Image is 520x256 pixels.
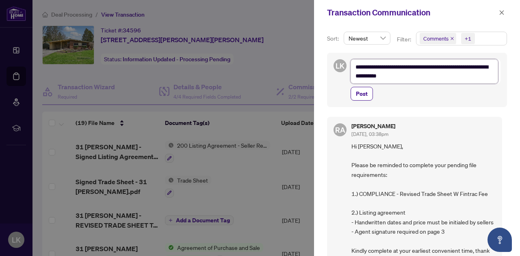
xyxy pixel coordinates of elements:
span: [DATE], 03:38pm [351,131,388,137]
span: close [499,10,505,15]
span: Newest [349,32,386,44]
p: Sort: [327,34,340,43]
span: Comments [420,33,456,44]
div: Transaction Communication [327,6,496,19]
span: close [450,37,454,41]
div: +1 [465,34,471,43]
h5: [PERSON_NAME] [351,123,395,129]
p: Filter: [397,35,412,44]
span: RA [335,124,345,136]
button: Post [351,87,373,101]
span: Post [356,87,368,100]
button: Open asap [487,228,512,252]
span: Comments [423,34,448,43]
span: LK [336,60,344,71]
